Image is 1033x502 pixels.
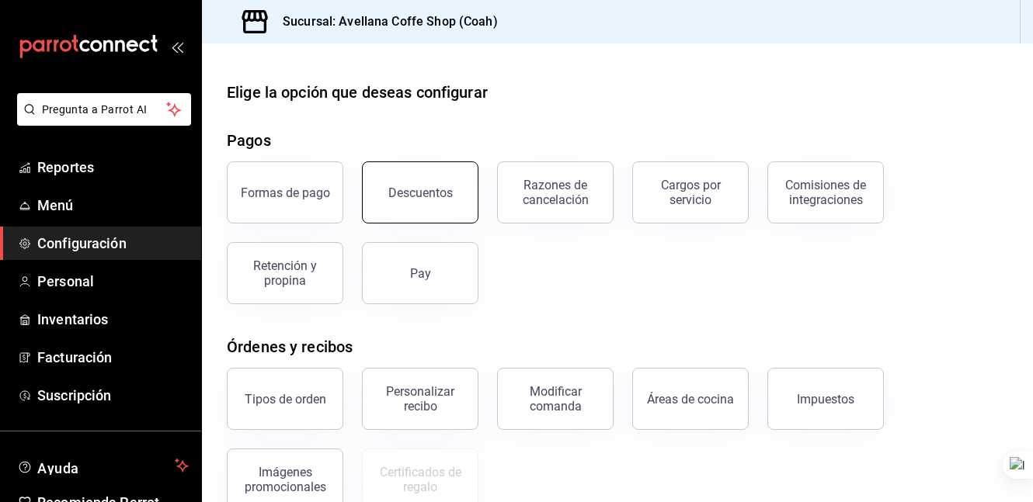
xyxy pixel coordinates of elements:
[37,385,189,406] span: Suscripción
[17,93,191,126] button: Pregunta a Parrot AI
[37,456,169,475] span: Ayuda
[241,185,330,200] div: Formas de pago
[37,157,189,178] span: Reportes
[362,368,478,430] button: Personalizar recibo
[767,368,884,430] button: Impuestos
[632,161,749,223] button: Cargos por servicio
[767,161,884,223] button: Comisiones de integraciones
[227,81,488,104] div: Elige la opción que deseas configurar
[227,368,343,430] button: Tipos de orden
[270,12,498,31] h3: Sucursal: Avellana Coffe Shop (Coah)
[642,178,739,207] div: Cargos por servicio
[37,233,189,254] span: Configuración
[777,178,874,207] div: Comisiones de integraciones
[37,309,189,330] span: Inventarios
[227,335,353,358] div: Órdenes y recibos
[37,347,189,368] span: Facturación
[410,266,431,281] div: Pay
[237,465,333,494] div: Imágenes promocionales
[11,113,191,129] a: Pregunta a Parrot AI
[362,242,478,304] button: Pay
[797,392,854,407] div: Impuestos
[388,185,453,200] div: Descuentos
[171,40,183,53] button: open_drawer_menu
[647,392,734,407] div: Áreas de cocina
[362,161,478,223] button: Descuentos
[507,178,603,207] div: Razones de cancelación
[37,195,189,216] span: Menú
[372,465,468,494] div: Certificados de regalo
[227,161,343,223] button: Formas de pago
[497,368,614,430] button: Modificar comanda
[42,102,167,118] span: Pregunta a Parrot AI
[632,368,749,430] button: Áreas de cocina
[227,242,343,304] button: Retención y propina
[245,392,326,407] div: Tipos de orden
[507,384,603,414] div: Modificar comanda
[237,258,333,288] div: Retención y propina
[227,129,271,152] div: Pagos
[37,271,189,292] span: Personal
[497,161,614,223] button: Razones de cancelación
[372,384,468,414] div: Personalizar recibo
